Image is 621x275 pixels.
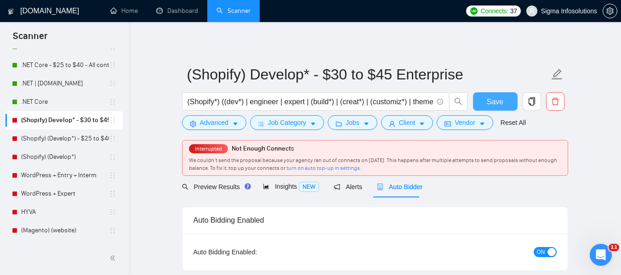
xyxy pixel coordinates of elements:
span: search [450,97,467,106]
span: bars [258,120,264,127]
span: Job Category [268,118,306,128]
a: WordPress + Entry + Interm [21,166,109,185]
li: HYVA [6,203,123,221]
span: area-chart [263,183,269,190]
span: info-circle [437,99,443,105]
li: (Shopify) (Develop*) - $25 to $40 - USA and Ocenia [6,129,123,148]
div: Auto Bidding Enabled: [194,247,314,257]
a: (Shopify) (Develop*) [21,148,109,166]
span: caret-down [232,120,239,127]
li: (Laravel) [6,240,123,258]
span: caret-down [419,120,425,127]
a: (Shopify) Develop* - $30 to $45 Enterprise [21,111,109,129]
span: edit [551,68,563,80]
span: Jobs [346,118,359,128]
a: HYVA [21,203,109,221]
a: turn on auto top-up in settings. [286,165,361,171]
a: (Magento) (website) [21,221,109,240]
span: double-left [109,253,119,263]
a: dashboardDashboard [156,7,198,15]
span: holder [109,117,116,124]
a: homeHome [110,7,138,15]
span: Not Enough Connects [232,145,294,152]
li: (Shopify) Develop* - $30 to $45 Enterprise [6,111,123,129]
span: holder [109,227,116,234]
img: upwork-logo.png [470,7,478,15]
span: Save [487,96,503,107]
span: notification [334,184,340,190]
span: delete [547,97,564,106]
a: .NET Core [21,93,109,111]
div: Auto Bidding Enabled [194,207,557,233]
span: holder [109,98,116,106]
span: ON [537,247,545,257]
span: 37 [510,6,517,16]
span: holder [109,190,116,197]
span: caret-down [363,120,370,127]
a: WordPress + Expert [21,185,109,203]
button: userClientcaret-down [381,115,433,130]
span: Insights [263,183,319,190]
span: Advanced [200,118,228,128]
span: user [529,8,535,14]
button: idcardVendorcaret-down [437,115,493,130]
span: 11 [609,244,619,251]
span: Client [399,118,416,128]
li: (Magento) (website) [6,221,123,240]
button: folderJobscaret-down [328,115,377,130]
a: setting [603,7,617,15]
li: .NET Core - $25 to $40 - All continents [6,56,123,74]
li: WordPress + Entry + Interm [6,166,123,185]
span: Connects: [480,6,508,16]
span: We couldn’t send the proposal because your agency ran out of connects on [DATE]. This happens aft... [189,157,557,171]
span: Interrupted [192,146,225,152]
button: Save [473,92,518,111]
iframe: Intercom live chat [590,244,612,266]
span: caret-down [479,120,485,127]
span: setting [190,120,196,127]
span: Scanner [6,29,55,49]
span: robot [377,184,383,190]
span: holder [109,135,116,142]
div: Tooltip anchor [244,182,252,191]
span: Alerts [334,183,362,191]
a: .NET Core - $25 to $40 - All continents [21,56,109,74]
span: holder [109,208,116,216]
span: NEW [299,182,319,192]
button: copy [523,92,541,111]
span: Preview Results [182,183,248,191]
span: Auto Bidder [377,183,422,191]
button: delete [546,92,564,111]
span: folder [336,120,342,127]
a: .NET | [DOMAIN_NAME] [21,74,109,93]
span: user [389,120,395,127]
input: Scanner name... [187,63,549,86]
button: setting [603,4,617,18]
span: holder [109,80,116,87]
span: idcard [444,120,451,127]
span: holder [109,153,116,161]
span: search [182,184,188,190]
input: Search Freelance Jobs... [188,96,433,107]
li: (Shopify) (Develop*) [6,148,123,166]
button: settingAdvancedcaret-down [182,115,246,130]
span: copy [523,97,541,106]
li: WordPress + Expert [6,185,123,203]
span: caret-down [310,120,316,127]
li: .NET | ASP.NET [6,74,123,93]
span: holder [109,172,116,179]
span: holder [109,62,116,69]
a: searchScanner [216,7,251,15]
button: barsJob Categorycaret-down [250,115,324,130]
li: .NET Core [6,93,123,111]
img: logo [8,4,14,19]
span: Vendor [455,118,475,128]
button: search [449,92,467,111]
a: (Shopify) (Develop*) - $25 to $40 - [GEOGRAPHIC_DATA] and Ocenia [21,129,109,148]
a: Reset All [501,118,526,128]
